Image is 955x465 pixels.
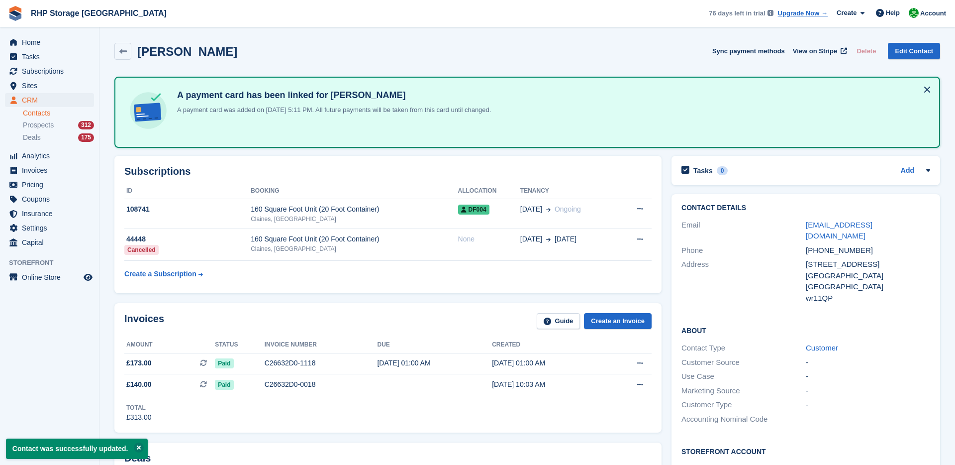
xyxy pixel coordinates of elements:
[251,204,458,215] div: 160 Square Foot Unit (20 Foot Container)
[5,163,94,177] a: menu
[778,8,828,18] a: Upgrade Now →
[124,204,251,215] div: 108741
[82,271,94,283] a: Preview store
[78,133,94,142] div: 175
[251,244,458,253] div: Claines, [GEOGRAPHIC_DATA]
[806,399,930,411] div: -
[717,166,728,175] div: 0
[681,414,806,425] div: Accounting Nominal Code
[124,166,652,177] h2: Subscriptions
[126,403,152,412] div: Total
[853,43,880,59] button: Delete
[124,183,251,199] th: ID
[22,149,82,163] span: Analytics
[767,10,773,16] img: icon-info-grey-7440780725fd019a000dd9b08b2336e03edf1995a4989e88bcd33f0948082b44.svg
[137,45,237,58] h2: [PERSON_NAME]
[173,90,491,101] h4: A payment card has been linked for [PERSON_NAME]
[520,183,618,199] th: Tenancy
[492,337,607,353] th: Created
[520,204,542,215] span: [DATE]
[5,221,94,235] a: menu
[265,379,378,390] div: C26632D0-0018
[377,358,492,368] div: [DATE] 01:00 AM
[901,165,914,177] a: Add
[681,343,806,354] div: Contact Type
[124,234,251,244] div: 44448
[681,385,806,397] div: Marketing Source
[888,43,940,59] a: Edit Contact
[806,385,930,397] div: -
[920,8,946,18] span: Account
[5,93,94,107] a: menu
[22,221,82,235] span: Settings
[251,183,458,199] th: Booking
[5,235,94,249] a: menu
[520,234,542,244] span: [DATE]
[126,412,152,423] div: £313.00
[5,79,94,93] a: menu
[265,358,378,368] div: C26632D0-1118
[681,259,806,304] div: Address
[693,166,713,175] h2: Tasks
[173,105,491,115] p: A payment card was added on [DATE] 5:11 PM. All future payments will be taken from this card unti...
[806,344,838,352] a: Customer
[22,64,82,78] span: Subscriptions
[681,220,806,242] div: Email
[681,371,806,382] div: Use Case
[555,205,581,213] span: Ongoing
[886,8,900,18] span: Help
[9,258,99,268] span: Storefront
[681,446,930,456] h2: Storefront Account
[23,132,94,143] a: Deals 175
[22,50,82,64] span: Tasks
[584,313,652,330] a: Create an Invoice
[712,43,785,59] button: Sync payment methods
[23,133,41,142] span: Deals
[5,178,94,192] a: menu
[681,357,806,368] div: Customer Source
[806,371,930,382] div: -
[127,90,169,131] img: card-linked-ebf98d0992dc2aeb22e95c0e3c79077019eb2392cfd83c6a337811c24bc77127.svg
[789,43,849,59] a: View on Stripe
[78,121,94,129] div: 312
[909,8,919,18] img: Rod
[22,270,82,284] span: Online Store
[215,380,233,390] span: Paid
[22,235,82,249] span: Capital
[265,337,378,353] th: Invoice number
[709,8,765,18] span: 76 days left in trial
[124,245,159,255] div: Cancelled
[806,221,872,240] a: [EMAIL_ADDRESS][DOMAIN_NAME]
[837,8,857,18] span: Create
[6,439,148,459] p: Contact was successfully updated.
[22,93,82,107] span: CRM
[458,205,489,215] span: DF004
[5,192,94,206] a: menu
[22,192,82,206] span: Coupons
[492,358,607,368] div: [DATE] 01:00 AM
[23,120,94,130] a: Prospects 312
[22,178,82,192] span: Pricing
[124,313,164,330] h2: Invoices
[806,293,930,304] div: wr11QP
[5,50,94,64] a: menu
[124,265,203,283] a: Create a Subscription
[5,35,94,49] a: menu
[126,358,152,368] span: £173.00
[492,379,607,390] div: [DATE] 10:03 AM
[793,46,837,56] span: View on Stripe
[537,313,580,330] a: Guide
[251,215,458,224] div: Claines, [GEOGRAPHIC_DATA]
[458,234,520,244] div: None
[251,234,458,244] div: 160 Square Foot Unit (20 Foot Container)
[124,269,196,279] div: Create a Subscription
[5,207,94,221] a: menu
[806,270,930,282] div: [GEOGRAPHIC_DATA]
[681,325,930,335] h2: About
[22,79,82,93] span: Sites
[126,379,152,390] span: £140.00
[555,234,576,244] span: [DATE]
[5,64,94,78] a: menu
[681,399,806,411] div: Customer Type
[23,120,54,130] span: Prospects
